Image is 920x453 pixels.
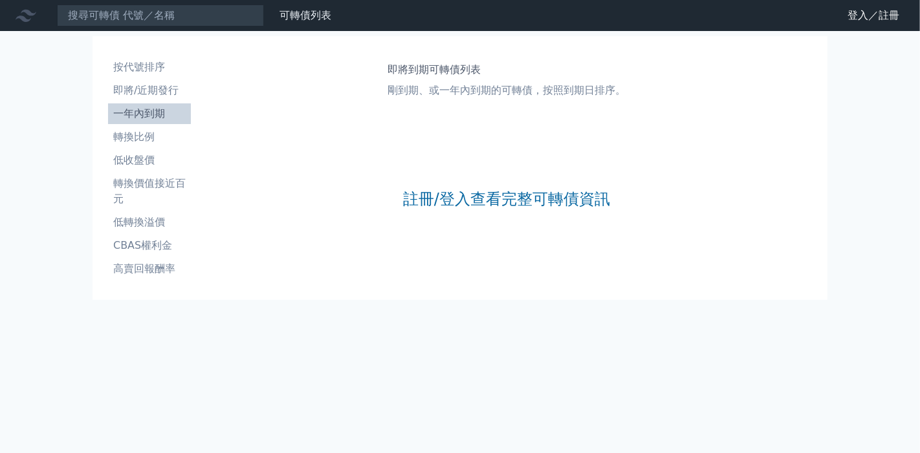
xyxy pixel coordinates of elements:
a: 按代號排序 [108,57,191,78]
a: 可轉債列表 [279,9,331,21]
li: CBAS權利金 [108,238,191,253]
a: 轉換價值接近百元 [108,173,191,209]
li: 即將/近期發行 [108,83,191,98]
input: 搜尋可轉債 代號／名稱 [57,5,264,26]
a: 高賣回報酬率 [108,258,191,279]
a: 轉換比例 [108,127,191,147]
a: 低收盤價 [108,150,191,171]
a: 一年內到期 [108,103,191,124]
li: 低轉換溢價 [108,215,191,230]
li: 一年內到期 [108,106,191,121]
p: 剛到期、或一年內到期的可轉債，按照到期日排序。 [388,83,626,98]
li: 低收盤價 [108,153,191,168]
a: 即將/近期發行 [108,80,191,101]
a: 註冊/登入查看完整可轉債資訊 [403,189,610,209]
a: 登入／註冊 [837,5,910,26]
li: 按代號排序 [108,59,191,75]
h1: 即將到期可轉債列表 [388,62,626,78]
a: CBAS權利金 [108,235,191,256]
li: 轉換價值接近百元 [108,176,191,207]
a: 低轉換溢價 [108,212,191,233]
li: 高賣回報酬率 [108,261,191,277]
li: 轉換比例 [108,129,191,145]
